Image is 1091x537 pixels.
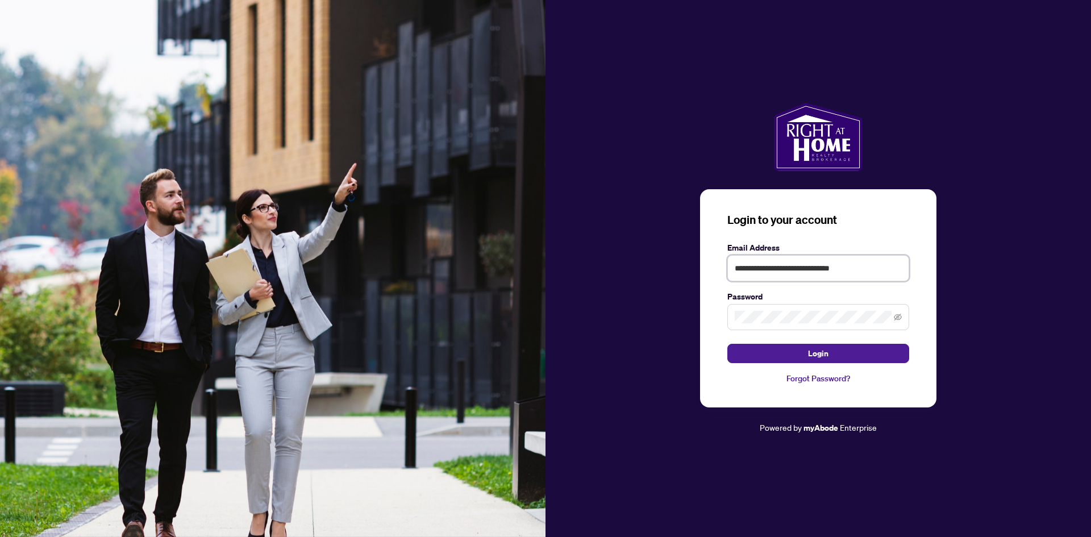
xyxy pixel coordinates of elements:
a: myAbode [803,422,838,434]
label: Email Address [727,242,909,254]
a: Forgot Password? [727,372,909,385]
h3: Login to your account [727,212,909,228]
button: Login [727,344,909,363]
span: Login [808,344,828,363]
label: Password [727,290,909,303]
img: ma-logo [774,103,862,171]
span: Enterprise [840,422,877,432]
span: Powered by [760,422,802,432]
span: eye-invisible [894,313,902,321]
